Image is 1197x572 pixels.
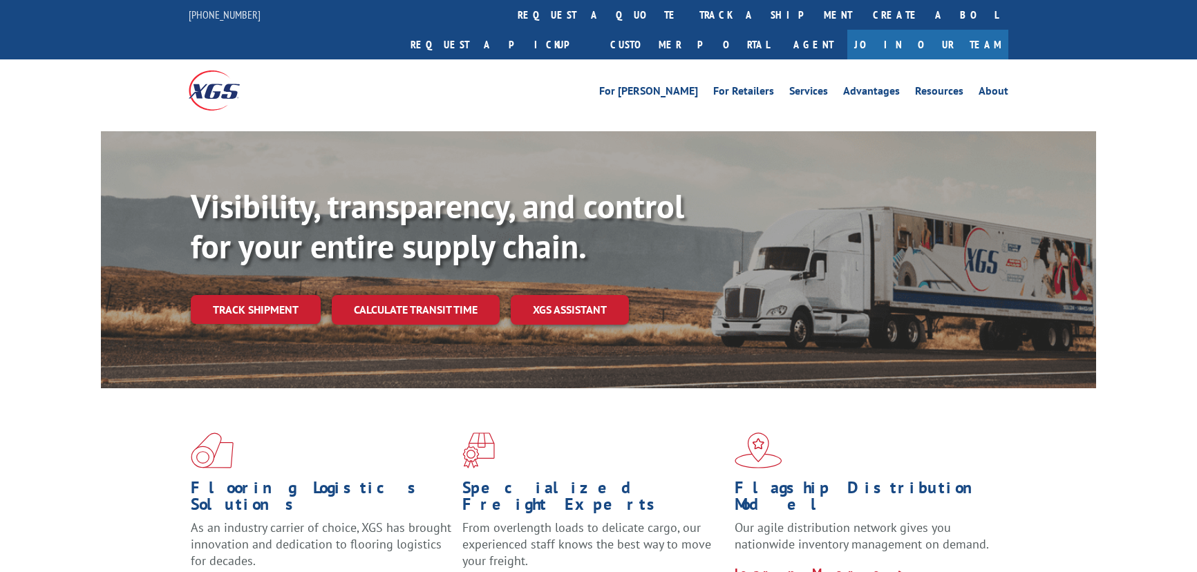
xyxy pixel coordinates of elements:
img: xgs-icon-total-supply-chain-intelligence-red [191,432,234,468]
img: xgs-icon-focused-on-flooring-red [462,432,495,468]
a: Join Our Team [847,30,1008,59]
a: Calculate transit time [332,295,500,325]
a: XGS ASSISTANT [511,295,629,325]
a: Agent [780,30,847,59]
a: Request a pickup [400,30,600,59]
a: For Retailers [713,86,774,101]
h1: Flooring Logistics Solutions [191,479,452,519]
b: Visibility, transparency, and control for your entire supply chain. [191,184,684,267]
a: Track shipment [191,295,321,324]
a: Services [789,86,828,101]
a: For [PERSON_NAME] [599,86,698,101]
a: Advantages [843,86,900,101]
span: As an industry carrier of choice, XGS has brought innovation and dedication to flooring logistics... [191,519,451,569]
a: Customer Portal [600,30,780,59]
h1: Flagship Distribution Model [735,479,996,519]
a: About [979,86,1008,101]
h1: Specialized Freight Experts [462,479,724,519]
span: Our agile distribution network gives you nationwide inventory management on demand. [735,519,989,552]
a: Resources [915,86,963,101]
a: [PHONE_NUMBER] [189,8,261,21]
img: xgs-icon-flagship-distribution-model-red [735,432,782,468]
